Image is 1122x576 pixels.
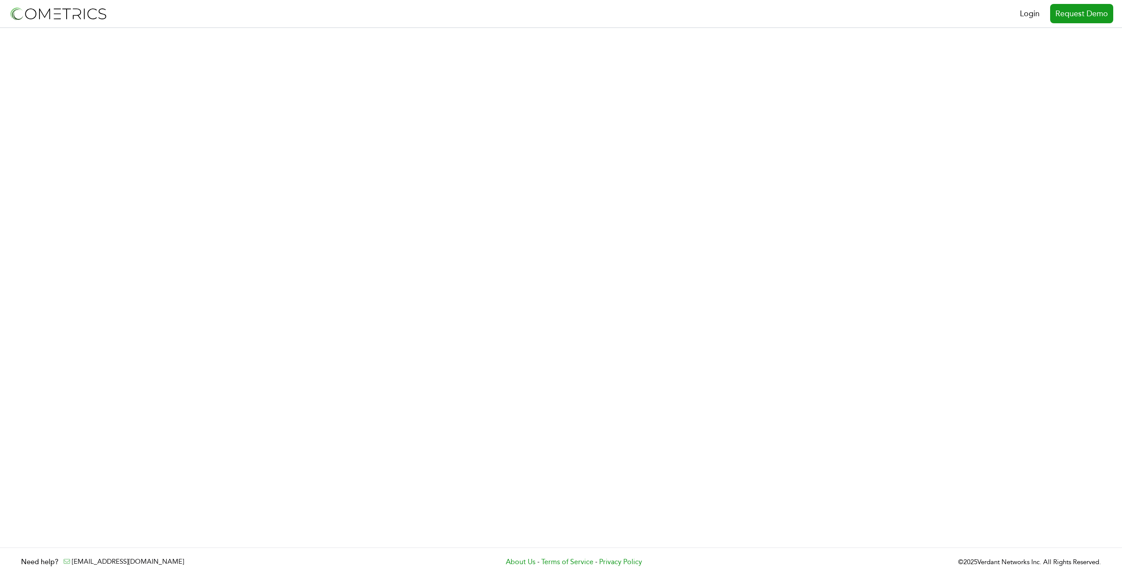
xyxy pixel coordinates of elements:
p: © 2025 Verdant Networks Inc. All Rights Reserved. [958,557,1101,567]
span: - [595,557,597,567]
a: Request Demo [1050,4,1113,23]
a: Terms of Service [541,557,593,567]
h3: Need help? [21,557,58,567]
a: [EMAIL_ADDRESS][DOMAIN_NAME] [72,558,184,565]
img: logo-refresh-RPX2ODFg.svg [9,6,107,22]
span: - [537,557,540,567]
a: About Us [506,557,536,567]
a: Login [1015,7,1045,20]
a: Privacy Policy [599,557,642,567]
